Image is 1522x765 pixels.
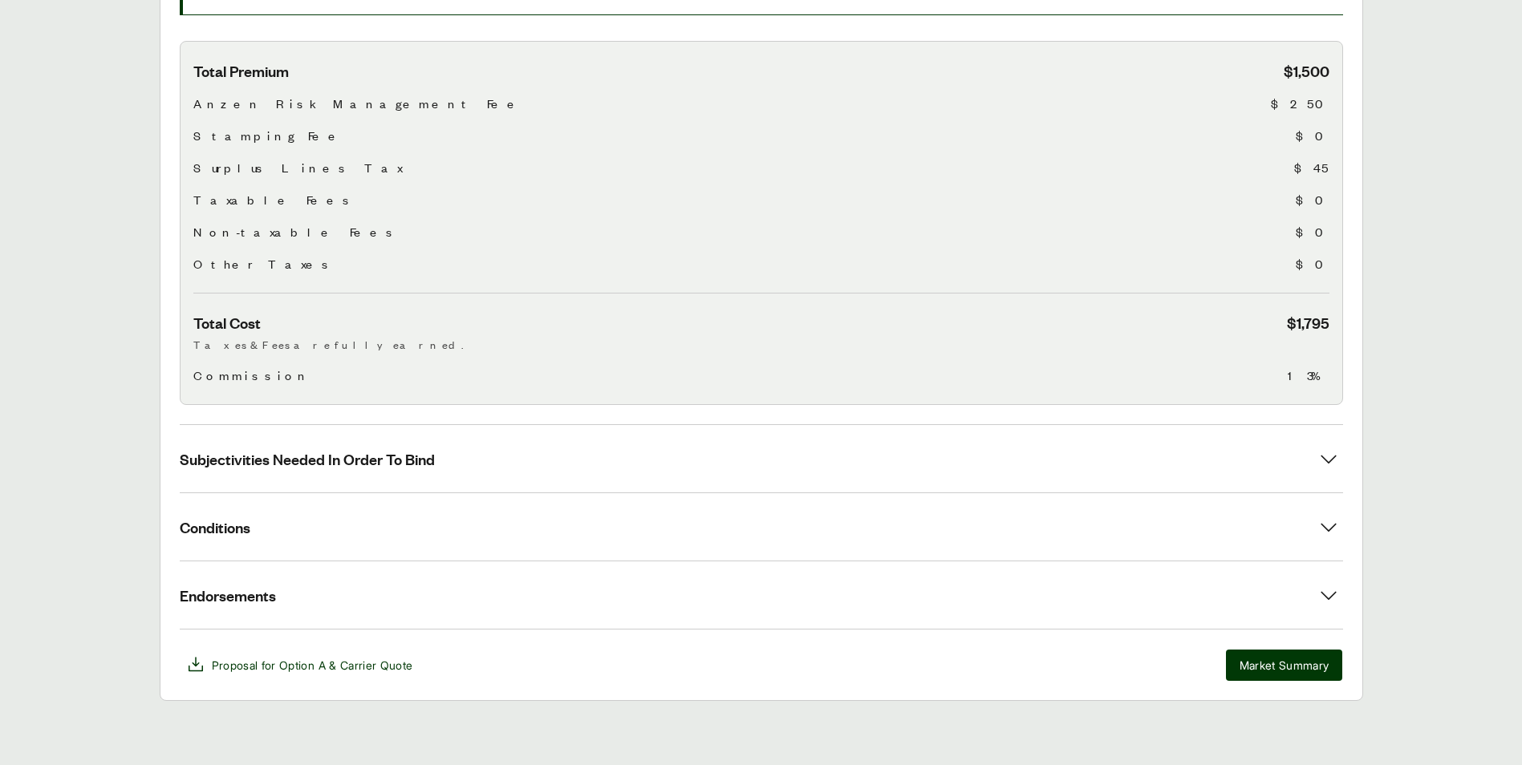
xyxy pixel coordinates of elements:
[180,561,1343,629] button: Endorsements
[193,190,355,209] span: Taxable Fees
[1296,254,1329,273] span: $0
[1296,222,1329,241] span: $0
[1226,650,1343,681] button: Market Summary
[329,658,412,672] span: & Carrier Quote
[193,336,1329,353] p: Taxes & Fees are fully earned.
[193,366,311,385] span: Commission
[193,313,261,333] span: Total Cost
[193,94,523,113] span: Anzen Risk Management Fee
[1296,126,1329,145] span: $0
[1240,657,1329,674] span: Market Summary
[1287,313,1329,333] span: $1,795
[1294,158,1329,177] span: $45
[1284,61,1329,81] span: $1,500
[1271,94,1329,113] span: $250
[193,158,402,177] span: Surplus Lines Tax
[180,585,276,605] span: Endorsements
[193,254,335,273] span: Other Taxes
[180,493,1343,561] button: Conditions
[180,425,1343,492] button: Subjectivities Needed In Order To Bind
[193,126,344,145] span: Stamping Fee
[193,222,399,241] span: Non-taxable Fees
[180,649,420,681] button: Proposal for Option A & Carrier Quote
[180,449,435,469] span: Subjectivities Needed In Order To Bind
[1296,190,1329,209] span: $0
[212,657,413,674] span: Proposal for
[279,658,326,672] span: Option A
[1288,366,1329,385] span: 13%
[180,517,250,537] span: Conditions
[193,61,289,81] span: Total Premium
